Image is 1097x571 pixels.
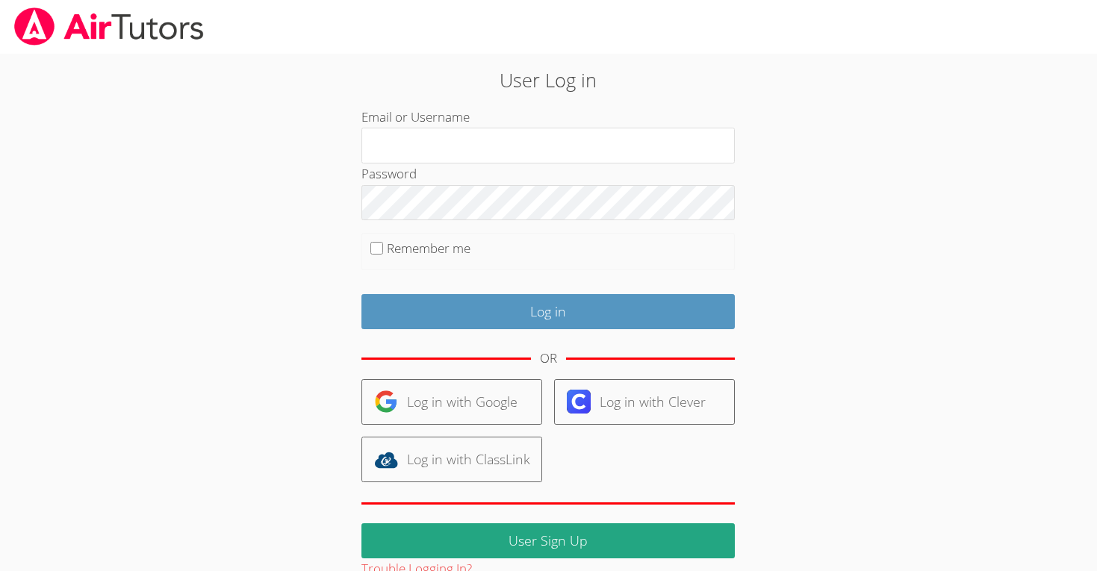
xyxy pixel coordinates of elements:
h2: User Log in [252,66,845,94]
a: Log in with ClassLink [361,437,542,482]
label: Password [361,165,417,182]
a: Log in with Google [361,379,542,425]
a: User Sign Up [361,523,735,558]
img: clever-logo-6eab21bc6e7a338710f1a6ff85c0baf02591cd810cc4098c63d3a4b26e2feb20.svg [567,390,591,414]
label: Remember me [387,240,470,257]
img: classlink-logo-d6bb404cc1216ec64c9a2012d9dc4662098be43eaf13dc465df04b49fa7ab582.svg [374,448,398,472]
img: google-logo-50288ca7cdecda66e5e0955fdab243c47b7ad437acaf1139b6f446037453330a.svg [374,390,398,414]
a: Log in with Clever [554,379,735,425]
img: airtutors_banner-c4298cdbf04f3fff15de1276eac7730deb9818008684d7c2e4769d2f7ddbe033.png [13,7,205,46]
input: Log in [361,294,735,329]
label: Email or Username [361,108,470,125]
div: OR [540,348,557,369]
